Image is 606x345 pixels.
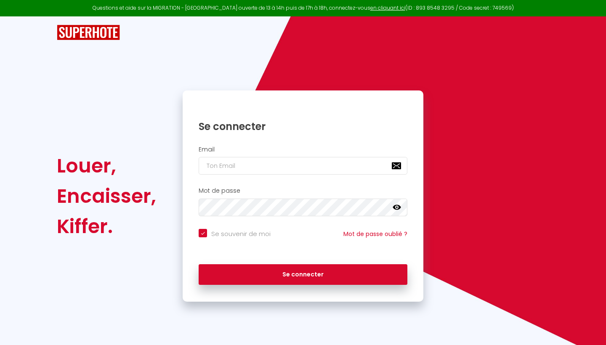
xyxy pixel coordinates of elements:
[199,157,407,175] input: Ton Email
[57,151,156,181] div: Louer,
[57,181,156,211] div: Encaisser,
[199,146,407,153] h2: Email
[57,211,156,241] div: Kiffer.
[57,25,120,40] img: SuperHote logo
[199,187,407,194] h2: Mot de passe
[199,120,407,133] h1: Se connecter
[370,4,405,11] a: en cliquant ici
[199,264,407,285] button: Se connecter
[343,230,407,238] a: Mot de passe oublié ?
